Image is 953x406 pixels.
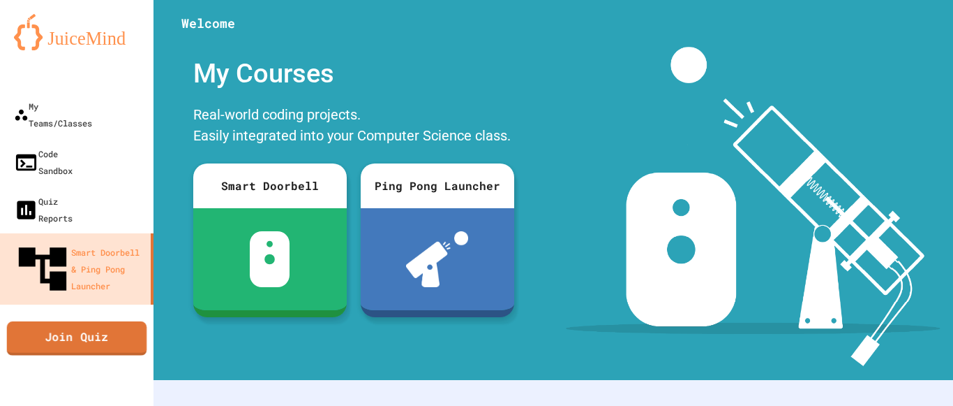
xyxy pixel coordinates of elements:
[14,14,140,50] img: logo-orange.svg
[186,47,521,101] div: My Courses
[14,145,73,179] div: Code Sandbox
[7,321,147,356] a: Join Quiz
[250,231,290,287] img: sdb-white.svg
[361,164,514,208] div: Ping Pong Launcher
[193,164,347,208] div: Smart Doorbell
[14,240,145,298] div: Smart Doorbell & Ping Pong Launcher
[14,98,92,131] div: My Teams/Classes
[14,193,73,226] div: Quiz Reports
[186,101,521,153] div: Real-world coding projects. Easily integrated into your Computer Science class.
[406,231,468,287] img: ppl-with-ball.png
[566,47,940,366] img: banner-image-my-projects.png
